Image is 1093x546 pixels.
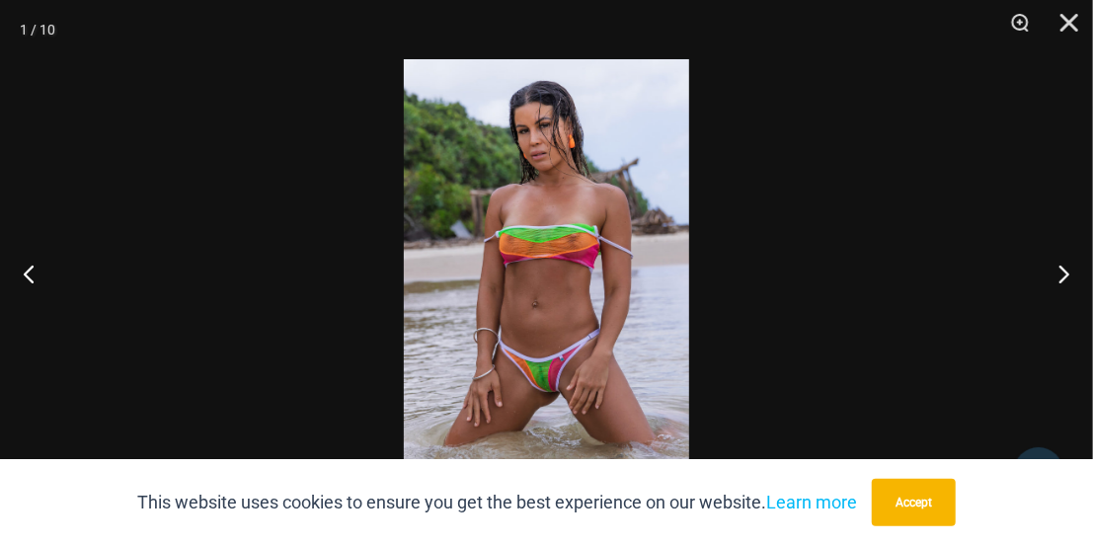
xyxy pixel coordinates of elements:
div: 1 / 10 [20,15,55,44]
a: Learn more [766,492,857,512]
button: Accept [872,479,956,526]
img: Reckless Mesh High Voltage 3480 Crop Top 296 Cheeky 06 [404,59,689,487]
p: This website uses cookies to ensure you get the best experience on our website. [137,488,857,517]
button: Next [1019,224,1093,323]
